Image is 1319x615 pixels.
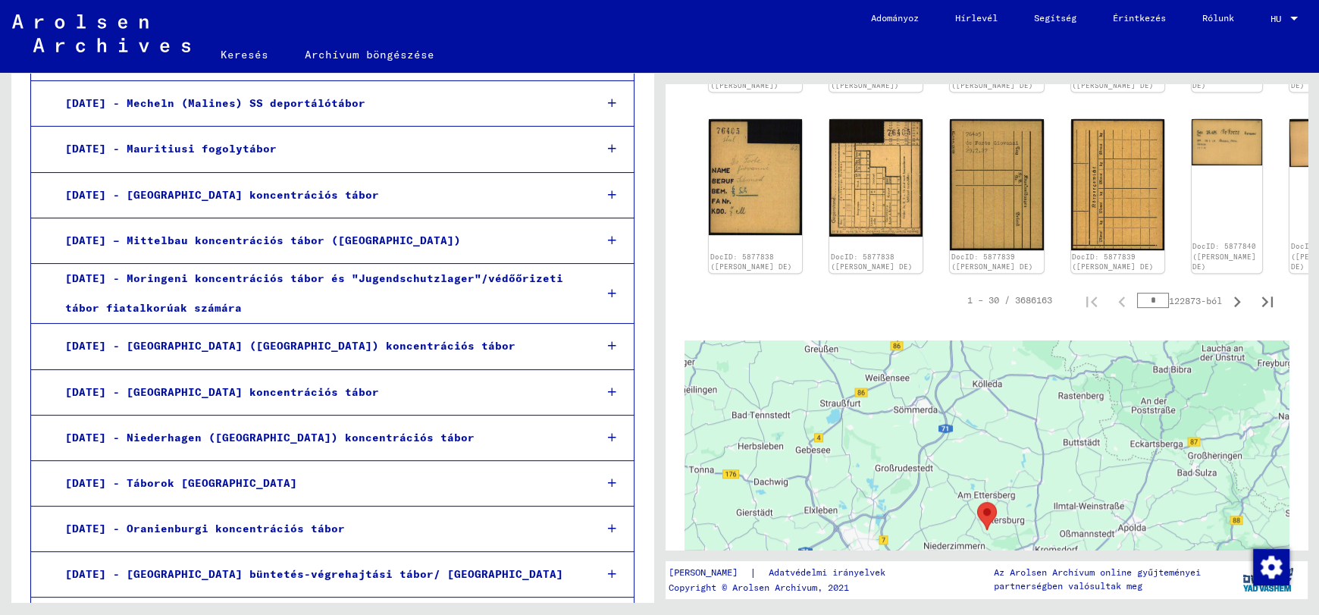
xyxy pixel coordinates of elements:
[65,339,515,353] font: [DATE] - [GEOGRAPHIC_DATA] ([GEOGRAPHIC_DATA]) koncentrációs tábor
[305,48,434,61] font: Archívum böngészése
[65,271,563,315] font: [DATE] - Moringeni koncentrációs tábor és "Jugendschutzlager"/védőőrizeti tábor fiatalkorúak számára
[669,582,849,593] font: Copyright © Arolsen Archívum, 2021
[829,119,923,236] img: 002.jpg
[950,119,1043,250] img: 001.jpg
[757,565,904,581] a: Adatvédelmi irányelvek
[871,12,919,24] font: Adományoz
[287,36,453,73] a: Archívum böngészése
[12,14,190,52] img: Arolsen_neg.svg
[65,522,345,535] font: [DATE] - Oranienburgi koncentrációs tábor
[221,48,268,61] font: Keresés
[967,294,1052,306] font: 1 – 30 / 3686163
[65,476,297,490] font: [DATE] - Táborok [GEOGRAPHIC_DATA]
[1169,295,1222,306] font: 122873-ból
[1202,12,1234,24] font: Rólunk
[669,566,738,578] font: [PERSON_NAME]
[709,119,802,235] img: 001.jpg
[65,142,277,155] font: [DATE] - Mauritiusi fogolytábor
[1071,119,1164,250] img: 002.jpg
[65,567,563,581] font: [DATE] - [GEOGRAPHIC_DATA] büntetés-végrehajtási tábor/ [GEOGRAPHIC_DATA]
[65,96,365,110] font: [DATE] - Mecheln (Malines) SS deportálótábor
[1076,285,1107,315] button: Első oldal
[831,253,913,271] a: DocID: 5877838 ([PERSON_NAME] DE)
[955,12,998,24] font: Hírlevél
[65,431,475,444] font: [DATE] - Niederhagen ([GEOGRAPHIC_DATA]) koncentrációs tábor
[977,502,997,530] div: Buchenwaldi koncentrációs tábor
[1252,548,1289,585] div: Hozzájárulás módosítása
[951,253,1033,271] a: DocID: 5877839 ([PERSON_NAME] DE)
[669,565,750,581] a: [PERSON_NAME]
[1222,285,1252,315] button: Következő oldal
[994,580,1142,591] font: partnerségben valósultak meg
[1252,285,1283,315] button: Utolsó oldal
[1192,119,1262,165] img: 001.jpg
[750,566,757,579] font: |
[1034,12,1076,24] font: Segítség
[1270,13,1281,24] font: HU
[710,253,792,271] a: DocID: 5877838 ([PERSON_NAME] DE)
[769,566,885,578] font: Adatvédelmi irányelvek
[65,188,379,202] font: [DATE] - [GEOGRAPHIC_DATA] koncentrációs tábor
[1107,285,1137,315] button: Előző oldal
[65,385,379,399] font: [DATE] - [GEOGRAPHIC_DATA] koncentrációs tábor
[202,36,287,73] a: Keresés
[1072,253,1154,271] a: DocID: 5877839 ([PERSON_NAME] DE)
[1192,242,1256,271] a: DocID: 5877840 ([PERSON_NAME] DE)
[65,234,461,247] font: [DATE] – Mittelbau koncentrációs tábor ([GEOGRAPHIC_DATA])
[1113,12,1166,24] font: Érintkezés
[1253,549,1289,585] img: Hozzájárulás módosítása
[1239,560,1296,598] img: yv_logo.png
[994,566,1201,578] font: Az Arolsen Archívum online gyűjteményei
